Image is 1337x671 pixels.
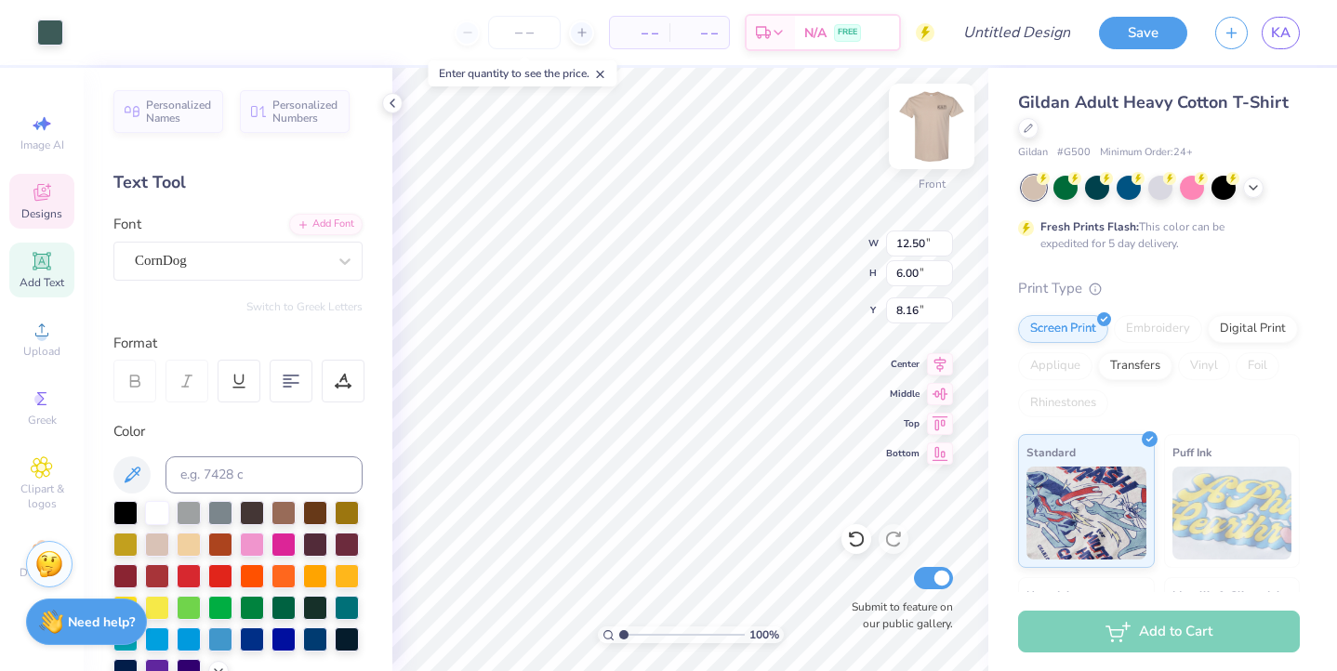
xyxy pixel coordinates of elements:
[113,333,364,354] div: Format
[113,170,363,195] div: Text Tool
[919,176,946,192] div: Front
[1026,467,1146,559] img: Standard
[1172,442,1211,462] span: Puff Ink
[1099,17,1187,49] button: Save
[1262,17,1300,49] a: KA
[749,626,779,643] span: 100 %
[894,89,969,164] img: Front
[20,565,64,580] span: Decorate
[113,214,141,235] label: Font
[886,358,920,371] span: Center
[21,206,62,221] span: Designs
[804,23,827,43] span: N/A
[1100,145,1193,161] span: Minimum Order: 24 +
[1018,352,1092,380] div: Applique
[165,456,363,493] input: e.g. 7428 c
[246,299,363,314] button: Switch to Greek Letters
[1271,22,1291,44] span: KA
[1208,315,1298,343] div: Digital Print
[1026,442,1076,462] span: Standard
[1018,278,1300,299] div: Print Type
[1040,219,1139,234] strong: Fresh Prints Flash:
[621,23,658,43] span: – –
[948,14,1085,51] input: Untitled Design
[681,23,718,43] span: – –
[113,421,363,442] div: Color
[429,60,617,86] div: Enter quantity to see the price.
[841,599,953,632] label: Submit to feature on our public gallery.
[20,275,64,290] span: Add Text
[272,99,338,125] span: Personalized Numbers
[146,99,212,125] span: Personalized Names
[838,26,857,39] span: FREE
[68,613,135,631] strong: Need help?
[289,214,363,235] div: Add Font
[23,344,60,359] span: Upload
[1026,585,1072,605] span: Neon Ink
[28,413,57,428] span: Greek
[886,417,920,430] span: Top
[20,138,64,152] span: Image AI
[1098,352,1172,380] div: Transfers
[886,447,920,460] span: Bottom
[1018,315,1108,343] div: Screen Print
[1236,352,1279,380] div: Foil
[1018,145,1048,161] span: Gildan
[488,16,561,49] input: – –
[9,481,74,511] span: Clipart & logos
[886,388,920,401] span: Middle
[1114,315,1202,343] div: Embroidery
[1172,467,1292,559] img: Puff Ink
[1018,91,1289,113] span: Gildan Adult Heavy Cotton T-Shirt
[1040,218,1269,252] div: This color can be expedited for 5 day delivery.
[1018,389,1108,417] div: Rhinestones
[1178,352,1230,380] div: Vinyl
[1172,585,1282,605] span: Metallic & Glitter Ink
[1057,145,1091,161] span: # G500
